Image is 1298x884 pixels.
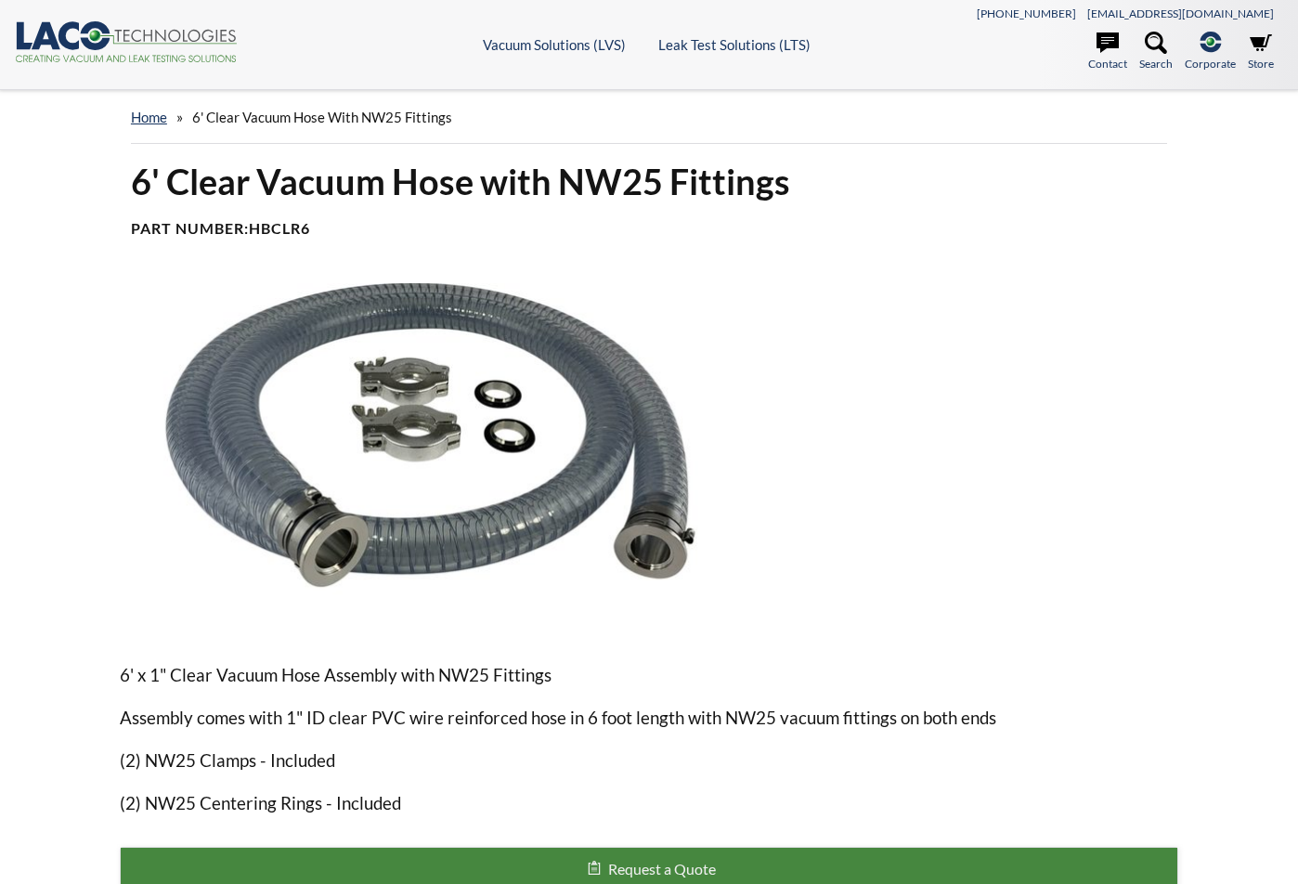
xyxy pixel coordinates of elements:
span: Request a Quote [608,860,716,877]
a: Leak Test Solutions (LTS) [658,36,811,53]
a: Contact [1088,32,1127,72]
a: [PHONE_NUMBER] [977,6,1076,20]
span: 6' Clear Vacuum Hose with NW25 Fittings [192,109,452,125]
p: (2) NW25 Clamps - Included [120,747,1178,774]
div: » [131,91,1167,144]
b: HBCLR6 [249,219,310,237]
a: home [131,109,167,125]
h4: Part Number: [131,219,1167,239]
a: Search [1139,32,1173,72]
h1: 6' Clear Vacuum Hose with NW25 Fittings [131,159,1167,204]
p: Assembly comes with 1" ID clear PVC wire reinforced hose in 6 foot length with NW25 vacuum fittin... [120,704,1178,732]
p: (2) NW25 Centering Rings - Included [120,789,1178,817]
a: [EMAIL_ADDRESS][DOMAIN_NAME] [1087,6,1274,20]
img: Clear Flex Hose, Clamps & Centering Rings [120,283,740,631]
a: Store [1248,32,1274,72]
span: Corporate [1185,55,1236,72]
p: 6' x 1" Clear Vacuum Hose Assembly with NW25 Fittings [120,661,1178,689]
a: Vacuum Solutions (LVS) [483,36,626,53]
